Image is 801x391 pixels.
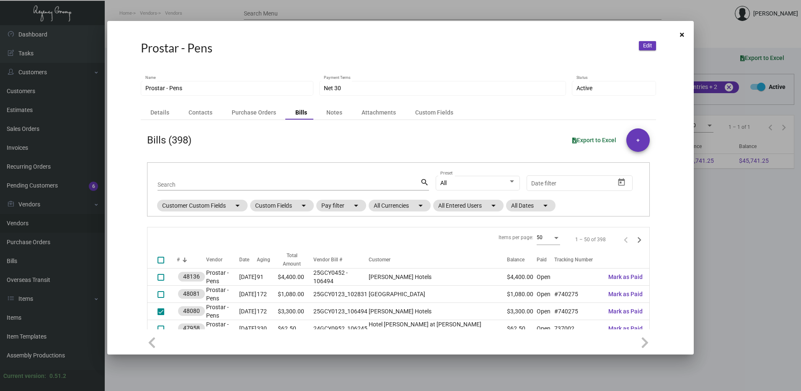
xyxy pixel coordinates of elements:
[257,255,270,264] div: Aging
[488,201,499,211] mat-icon: arrow_drop_down
[257,285,278,302] td: 172
[239,255,249,264] div: Date
[147,136,191,144] div: Bills (398)
[415,108,453,117] div: Custom Fields
[602,269,649,284] button: Mark as Paid
[554,255,602,264] div: Tracking Number
[369,302,507,320] td: [PERSON_NAME] Hotels
[636,128,640,152] span: +
[537,302,554,320] td: Open
[420,177,429,188] mat-icon: search
[150,108,169,117] div: Details
[643,42,652,49] span: Edit
[602,287,649,302] button: Mark as Paid
[608,325,643,332] span: Mark as Paid
[554,255,593,264] div: Tracking Number
[278,320,313,337] td: $62.50
[250,200,314,211] mat-chip: Custom Fields
[257,268,278,285] td: 91
[619,233,633,246] button: Previous page
[507,285,537,302] td: $1,080.00
[239,285,257,302] td: [DATE]
[369,285,507,302] td: [GEOGRAPHIC_DATA]
[554,285,602,302] td: #740275
[232,108,276,117] div: Purchase Orders
[206,285,239,302] td: Prostar - Pens
[440,180,447,186] span: All
[313,255,369,264] div: Vendor Bill #
[602,321,649,336] button: Mark as Paid
[540,201,550,211] mat-icon: arrow_drop_down
[257,255,278,264] div: Aging
[145,85,309,92] input: VendorName
[313,255,342,264] div: Vendor Bill #
[507,268,537,285] td: $4,400.00
[233,201,243,211] mat-icon: arrow_drop_down
[326,108,342,117] div: Notes
[313,302,369,320] td: 25GCY0123_106494
[537,235,543,240] span: 50
[178,289,205,299] mat-chip: 48081
[369,320,507,337] td: Hotel [PERSON_NAME] at [PERSON_NAME][GEOGRAPHIC_DATA]
[278,268,313,285] td: $4,400.00
[313,268,369,285] td: 25GCY0452 - 106494
[575,235,606,244] div: 1 – 50 of 398
[499,233,533,242] div: Items per page:
[239,302,257,320] td: [DATE]
[507,255,525,264] div: Balance
[369,200,431,211] mat-chip: All Currencies
[257,320,278,337] td: 330
[177,255,180,264] div: #
[178,323,205,333] mat-chip: 47958
[362,108,396,117] div: Attachments
[537,235,560,241] mat-select: Items per page:
[278,302,313,320] td: $3,300.00
[177,255,206,264] div: #
[537,255,554,264] div: Paid
[608,308,643,315] span: Mark as Paid
[566,133,623,148] button: Export to Excel
[608,291,643,297] span: Mark as Paid
[537,320,554,337] td: Open
[531,180,557,187] input: Start date
[507,255,537,264] div: Balance
[178,306,205,316] mat-chip: 48080
[507,320,537,337] td: $62.50
[608,274,643,280] span: Mark as Paid
[572,137,616,143] span: Export to Excel
[278,285,313,302] td: $1,080.00
[3,372,46,381] div: Current version:
[506,200,556,211] mat-chip: All Dates
[416,201,426,211] mat-icon: arrow_drop_down
[206,302,239,320] td: Prostar - Pens
[313,285,369,302] td: 25GCY0123_102831
[576,85,592,91] span: Active
[554,320,602,337] td: 737002
[369,255,390,264] div: Customer
[49,372,66,381] div: 0.51.2
[206,255,222,264] div: Vendor
[537,285,554,302] td: Open
[178,272,205,282] mat-chip: 48136
[433,200,504,211] mat-chip: All Entered Users
[369,255,507,264] div: Customer
[239,320,257,337] td: [DATE]
[537,268,554,285] td: Open
[564,180,605,187] input: End date
[278,251,306,268] div: Total Amount
[369,268,507,285] td: [PERSON_NAME] Hotels
[141,41,212,55] h2: Prostar - Pens
[316,200,366,211] mat-chip: Pay filter
[239,255,257,264] div: Date
[351,201,361,211] mat-icon: arrow_drop_down
[313,320,369,337] td: 24GCY0952_106245
[633,233,646,246] button: Next page
[554,302,602,320] td: #740275
[639,41,656,50] button: Edit
[157,200,248,211] mat-chip: Customer Custom Fields
[299,201,309,211] mat-icon: arrow_drop_down
[206,320,239,337] td: Prostar - Pens
[626,128,650,152] button: +
[295,108,307,117] div: Bills
[602,304,649,319] button: Mark as Paid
